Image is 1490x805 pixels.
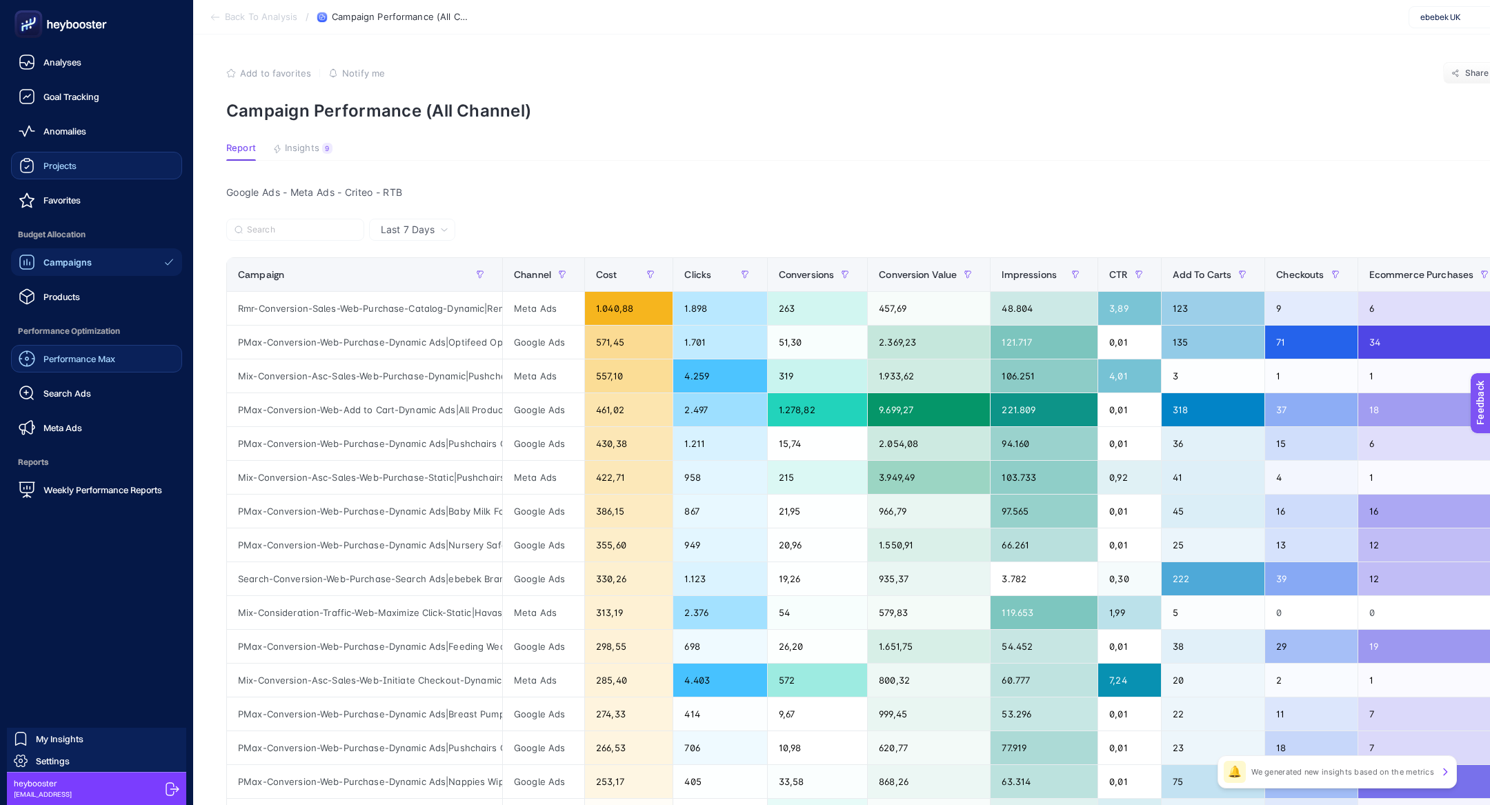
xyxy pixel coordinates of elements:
span: My Insights [36,733,83,744]
div: Meta Ads [503,461,584,494]
div: 18 [1265,731,1357,764]
div: 25 [1162,528,1265,561]
a: Performance Max [11,345,182,372]
div: 1.701 [673,326,766,359]
div: Mix-Conversion-Asc-Sales-Web-Purchase-Static|Pushchairs&Car Seats [227,461,502,494]
div: 13 [1265,528,1357,561]
div: 2.054,08 [868,427,990,460]
div: 1 [1265,359,1357,392]
div: 999,45 [868,697,990,731]
a: Settings [7,750,186,772]
a: Campaigns [11,248,182,276]
div: 274,33 [585,697,673,731]
span: Budget Allocation [11,221,182,248]
span: Add to favorites [240,68,311,79]
div: 16 [1265,495,1357,528]
button: Notify me [328,68,385,79]
span: Impressions [1002,269,1057,280]
div: 1.040,88 [585,292,673,325]
div: Google Ads [503,326,584,359]
div: 1.550,91 [868,528,990,561]
div: 313,19 [585,596,673,629]
div: 2.376 [673,596,766,629]
div: 37 [1265,393,1357,426]
div: 0,01 [1098,697,1160,731]
div: 63.314 [991,765,1097,798]
div: Meta Ads [503,359,584,392]
a: Weekly Performance Reports [11,476,182,504]
div: 10,98 [768,731,868,764]
div: 41 [1162,461,1265,494]
span: Analyses [43,57,81,68]
a: Favorites [11,186,182,214]
div: 121.717 [991,326,1097,359]
a: Products [11,283,182,310]
div: Mix-Conversion-Asc-Sales-Web-Initiate Checkout-Dynamic|Optifeed OptiScore Excellent Good [227,664,502,697]
span: Need help? [75,101,124,112]
div: 0,01 [1098,393,1160,426]
span: Share [1465,68,1489,79]
span: Weekly Performance Reports [43,484,162,495]
span: Tell us what you think [63,82,186,97]
div: 3 [1162,359,1265,392]
div: 7,24 [1098,664,1160,697]
span: Performance Max [43,353,115,364]
span: Add To Carts [1173,269,1232,280]
span: Projects [43,160,77,171]
div: 319 [768,359,868,392]
div: 36 [1162,427,1265,460]
div: 0,01 [1098,765,1160,798]
div: Meta Ads [503,596,584,629]
a: Analyses [11,48,182,76]
a: Contact us [124,101,173,112]
div: PMax-Conversion-Web-Purchase-Dynamic Ads|Baby Milk Food [227,495,502,528]
div: PMax-Conversion-Web-Purchase-Dynamic Ads|Optifeed OptiScore Products [227,326,502,359]
span: Meta Ads [43,422,82,433]
div: 0,01 [1098,630,1160,663]
div: Google Ads [503,562,584,595]
div: 0,01 [1098,427,1160,460]
div: 77.919 [991,731,1097,764]
div: 386,15 [585,495,673,528]
span: Performance Optimization [11,317,182,345]
span: I don't like something [61,230,170,244]
span: heybooster [14,778,72,789]
div: 53.296 [991,697,1097,731]
div: 71 [1265,326,1357,359]
a: Projects [11,152,182,179]
div: 54 [768,596,868,629]
div: 19,26 [768,562,868,595]
a: Goal Tracking [11,83,182,110]
span: Notify me [342,68,385,79]
span: Channel [514,269,551,280]
div: PMax-Conversion-Web-Purchase-Dynamic Ads|Breast Pumps Only [227,697,502,731]
div: 15,74 [768,427,868,460]
div: 706 [673,731,766,764]
div: 26,20 [768,630,868,663]
div: 405 [673,765,766,798]
div: 11 [1265,697,1357,731]
div: 222 [1162,562,1265,595]
div: Google Ads [503,630,584,663]
span: Ecommerce Purchases [1369,269,1474,280]
div: 1,99 [1098,596,1160,629]
div: 9 [322,143,332,154]
span: I like something [61,196,142,209]
span: Conversion Value [879,269,957,280]
a: Search Ads [11,379,182,407]
span: Search Ads [43,388,91,399]
div: 0,01 [1098,495,1160,528]
span: Products [43,291,80,302]
div: 461,02 [585,393,673,426]
div: 221.809 [991,393,1097,426]
div: Search-Conversion-Web-Purchase-Search Ads|ebebek Brand Keywords [227,562,502,595]
div: Rmr-Conversion-Sales-Web-Purchase-Catalog-Dynamic|Remarketing [227,292,502,325]
div: 3,89 [1098,292,1160,325]
div: 0,92 [1098,461,1160,494]
div: Mix-Consideration-Traffic-Web-Maximize Click-Static|Havas Store Traffic [227,596,502,629]
div: 94.160 [991,427,1097,460]
div: Google Ads [503,697,584,731]
span: [EMAIL_ADDRESS] [14,789,72,799]
div: Google Ads [503,495,584,528]
div: 318 [1162,393,1265,426]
